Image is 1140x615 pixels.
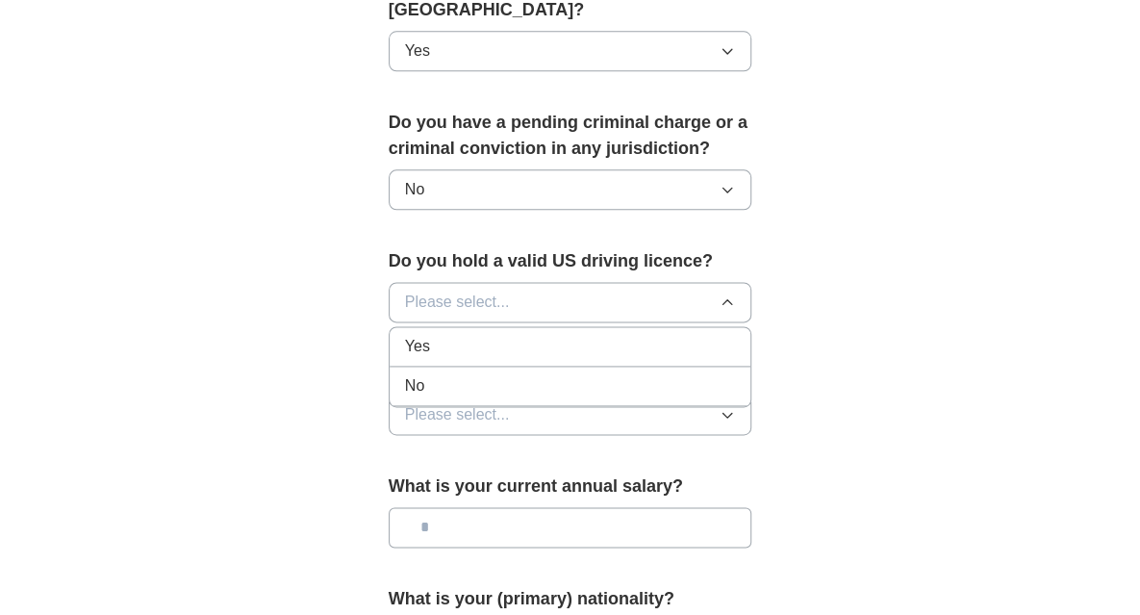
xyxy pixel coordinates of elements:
button: Please select... [389,395,752,435]
span: Yes [405,39,430,63]
button: Yes [389,31,752,71]
label: What is your current annual salary? [389,474,752,500]
span: Yes [405,335,430,358]
label: What is your (primary) nationality? [389,586,752,612]
button: Please select... [389,282,752,322]
label: Do you hold a valid US driving licence? [389,248,752,274]
label: Do you have a pending criminal charge or a criminal conviction in any jurisdiction? [389,110,752,162]
span: Please select... [405,403,510,426]
span: No [405,178,424,201]
span: Please select... [405,291,510,314]
span: No [405,374,424,397]
button: No [389,169,752,210]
